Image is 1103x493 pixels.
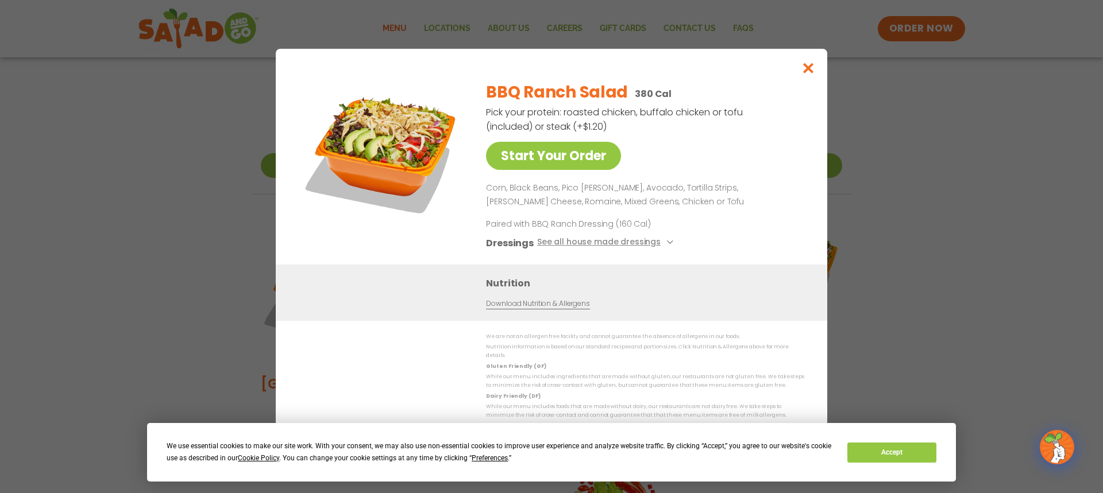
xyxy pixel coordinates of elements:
[635,87,672,101] p: 380 Cal
[486,142,621,170] a: Start Your Order
[486,372,804,390] p: While our menu includes ingredients that are made without gluten, our restaurants are not gluten ...
[486,80,628,104] h2: BBQ Ranch Salad
[167,440,834,464] div: We use essential cookies to make our site work. With your consent, we may also use non-essential ...
[486,235,534,250] h3: Dressings
[486,392,540,399] strong: Dairy Friendly (DF)
[1041,431,1073,463] img: wpChatIcon
[847,442,936,463] button: Accept
[486,218,699,230] p: Paired with BBQ Ranch Dressing (160 Cal)
[486,181,800,209] p: Corn, Black Beans, Pico [PERSON_NAME], Avocado, Tortilla Strips, [PERSON_NAME] Cheese, Romaine, M...
[537,235,677,250] button: See all house made dressings
[486,343,804,360] p: Nutrition information is based on our standard recipes and portion sizes. Click Nutrition & Aller...
[472,454,508,462] span: Preferences
[486,275,810,290] h3: Nutrition
[238,454,279,462] span: Cookie Policy
[302,72,462,232] img: Featured product photo for BBQ Ranch Salad
[790,49,827,87] button: Close modal
[486,105,745,134] p: Pick your protein: roasted chicken, buffalo chicken or tofu (included) or steak (+$1.20)
[486,298,589,309] a: Download Nutrition & Allergens
[486,332,804,341] p: We are not an allergen free facility and cannot guarantee the absence of allergens in our foods.
[147,423,956,482] div: Cookie Consent Prompt
[486,402,804,420] p: While our menu includes foods that are made without dairy, our restaurants are not dairy free. We...
[486,362,546,369] strong: Gluten Friendly (GF)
